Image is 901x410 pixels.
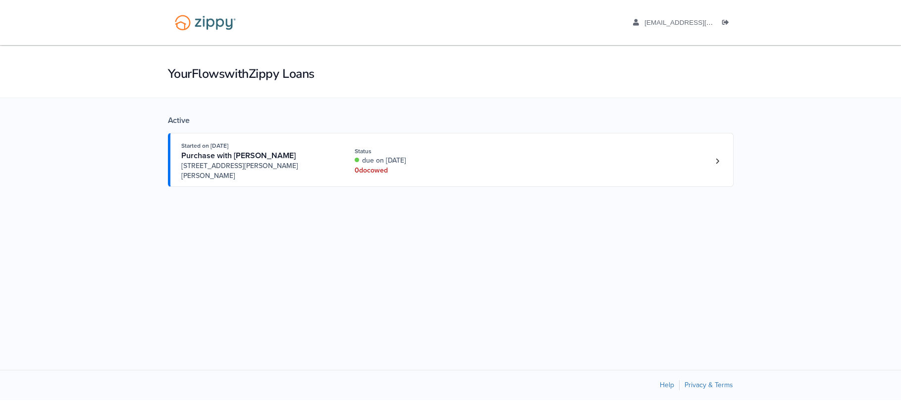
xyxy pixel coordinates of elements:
div: 0 doc owed [355,166,487,176]
span: Purchase with [PERSON_NAME] [181,151,296,161]
a: Log out [722,19,733,29]
span: [STREET_ADDRESS][PERSON_NAME][PERSON_NAME] [181,161,332,181]
div: due on [DATE] [355,156,487,166]
div: Status [355,147,487,156]
div: Active [168,116,734,125]
span: Started on [DATE] [181,142,228,149]
h1: Your Flows with Zippy Loans [168,65,734,82]
img: Logo [168,10,242,35]
a: edit profile [633,19,813,29]
a: Loan number 4239689 [710,154,725,169]
span: mark.arkenau@gmail.com [644,19,813,26]
a: Privacy & Terms [685,381,733,389]
a: Open loan 4239689 [168,133,734,187]
a: Help [660,381,674,389]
